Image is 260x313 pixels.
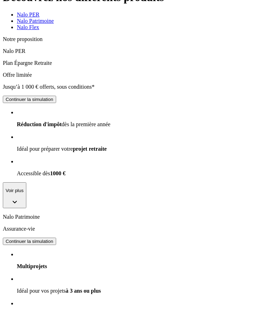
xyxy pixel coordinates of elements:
span: dès la première année [62,121,111,127]
span: Idéal pour vos projets [17,288,66,294]
p: Nalo PER [3,48,252,54]
button: Continuer la simulation [3,238,56,245]
button: Continuer la simulation [3,96,56,103]
span: Accessible dès [17,170,50,176]
span: 1000 € [50,170,66,176]
p: Voir plus [6,188,24,193]
span: Multiprojets [17,263,47,269]
p: Plan Épargne Retraite [3,60,252,66]
p: Assurance-vie [3,226,252,232]
p: Jusqu’à 1 000 € offerts, sous conditions* [3,84,252,90]
span: Idéal pour préparer votre [17,146,73,152]
div: Continuer la simulation [6,97,53,102]
a: Nalo Flex [17,24,257,30]
span: projet retraite [73,146,107,152]
div: Continuer la simulation [6,239,53,244]
a: Nalo PER [17,12,257,18]
p: Notre proposition [3,36,252,42]
span: à 3 ans ou plus [66,288,101,294]
p: Nalo Patrimoine [3,214,252,220]
button: Voir plus [3,182,26,209]
a: Nalo Patrimoine [17,18,257,24]
p: Offre limitée [3,72,252,78]
span: Réduction d'impôt [17,121,62,127]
